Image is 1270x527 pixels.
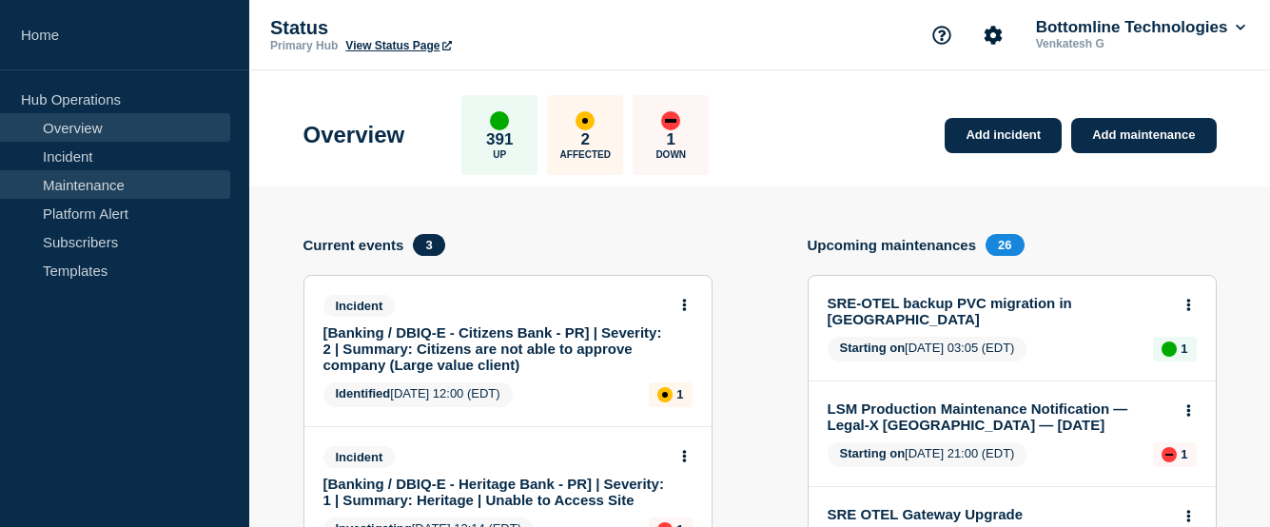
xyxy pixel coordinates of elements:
div: down [1162,447,1177,462]
div: affected [576,111,595,130]
button: Support [922,15,962,55]
div: up [1162,342,1177,357]
p: Up [493,149,506,160]
span: 3 [413,234,444,256]
span: Incident [323,295,396,317]
p: 1 [1181,447,1187,461]
a: [Banking / DBIQ-E - Heritage Bank - PR] | Severity: 1 | Summary: Heritage | Unable to Access Site [323,476,667,508]
div: affected [657,387,673,402]
p: Affected [560,149,611,160]
p: Down [655,149,686,160]
a: Add incident [945,118,1062,153]
span: 26 [986,234,1024,256]
button: Account settings [973,15,1013,55]
h4: Upcoming maintenances [808,237,977,253]
p: Venkatesh G [1032,37,1230,50]
div: down [661,111,680,130]
p: Status [270,17,651,39]
button: Bottomline Technologies [1032,18,1249,37]
span: [DATE] 12:00 (EDT) [323,382,513,407]
span: Identified [336,386,391,400]
a: SRE OTEL Gateway Upgrade [828,506,1171,522]
p: 1 [1181,342,1187,356]
a: Add maintenance [1071,118,1216,153]
span: [DATE] 03:05 (EDT) [828,337,1027,361]
a: SRE-OTEL backup PVC migration in [GEOGRAPHIC_DATA] [828,295,1171,327]
span: Incident [323,446,396,468]
p: 391 [486,130,513,149]
span: Starting on [840,446,906,460]
a: View Status Page [345,39,451,52]
p: 2 [581,130,590,149]
a: LSM Production Maintenance Notification — Legal-X [GEOGRAPHIC_DATA] — [DATE] [828,400,1171,433]
h1: Overview [303,122,405,148]
span: [DATE] 21:00 (EDT) [828,442,1027,467]
a: [Banking / DBIQ-E - Citizens Bank - PR] | Severity: 2 | Summary: Citizens are not able to approve... [323,324,667,373]
h4: Current events [303,237,404,253]
p: 1 [667,130,675,149]
span: Starting on [840,341,906,355]
p: Primary Hub [270,39,338,52]
div: up [490,111,509,130]
p: 1 [676,387,683,401]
